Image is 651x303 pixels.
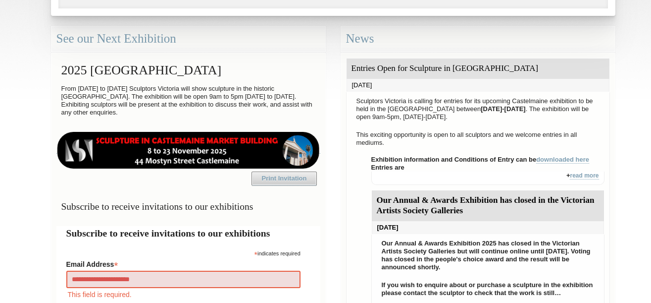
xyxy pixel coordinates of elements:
[371,156,590,164] strong: Exhibition information and Conditions of Entry can be
[351,95,604,123] p: Sculptors Victoria is calling for entries for its upcoming Castelmaine exhibition to be held in t...
[66,226,310,241] h2: Subscribe to receive invitations to our exhibitions
[66,257,300,269] label: Email Address
[347,79,609,92] div: [DATE]
[377,237,599,274] p: Our Annual & Awards Exhibition 2025 has closed in the Victorian Artists Society Galleries but wil...
[56,58,320,82] h2: 2025 [GEOGRAPHIC_DATA]
[372,190,604,221] div: Our Annual & Awards Exhibition has closed in the Victorian Artists Society Galleries
[377,279,599,300] p: If you wish to enquire about or purchase a sculpture in the exhibition please contact the sculpto...
[351,128,604,149] p: This exciting opportunity is open to all sculptors and we welcome entries in all mediums.
[481,105,526,113] strong: [DATE]-[DATE]
[536,156,589,164] a: downloaded here
[341,26,615,52] div: News
[347,59,609,79] div: Entries Open for Sculpture in [GEOGRAPHIC_DATA]
[570,172,599,180] a: read more
[66,248,300,257] div: indicates required
[371,172,604,185] div: +
[251,172,317,185] a: Print Invitation
[56,132,320,169] img: castlemaine-ldrbd25v2.png
[56,82,320,119] p: From [DATE] to [DATE] Sculptors Victoria will show sculpture in the historic [GEOGRAPHIC_DATA]. T...
[51,26,326,52] div: See our Next Exhibition
[372,221,604,234] div: [DATE]
[56,197,320,216] h3: Subscribe to receive invitations to our exhibitions
[66,289,300,300] div: This field is required.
